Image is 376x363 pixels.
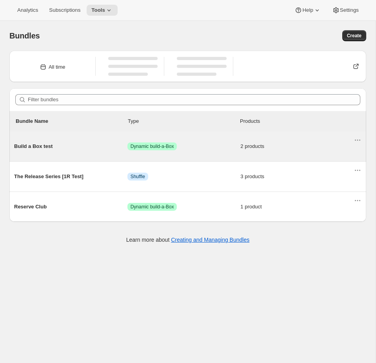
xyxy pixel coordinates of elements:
a: Creating and Managing Bundles [171,237,249,243]
button: Settings [327,5,363,16]
button: Create [342,30,366,41]
button: Actions for The Release Series [1R Test] [352,165,363,176]
span: Subscriptions [49,7,80,13]
p: Bundle Name [16,117,128,125]
button: Actions for Build a Box test [352,135,363,146]
div: Products [240,117,352,125]
button: Actions for Reserve Club [352,195,363,206]
span: 3 products [240,173,354,181]
input: Filter bundles [28,94,360,105]
span: Shuffle [131,173,145,180]
div: All time [49,63,65,71]
span: Create [347,33,361,39]
span: Reserve Club [14,203,127,211]
span: 1 product [240,203,354,211]
p: Learn more about [126,236,249,244]
div: Type [128,117,240,125]
span: The Release Series [1R Test] [14,173,127,181]
span: Settings [340,7,359,13]
span: Dynamic build-a-Box [131,204,174,210]
span: 2 products [240,142,354,150]
button: Analytics [13,5,43,16]
button: Tools [87,5,118,16]
span: Build a Box test [14,142,127,150]
button: Subscriptions [44,5,85,16]
span: Dynamic build-a-Box [131,143,174,150]
span: Analytics [17,7,38,13]
span: Bundles [9,31,40,40]
button: Help [290,5,325,16]
span: Tools [91,7,105,13]
span: Help [302,7,313,13]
